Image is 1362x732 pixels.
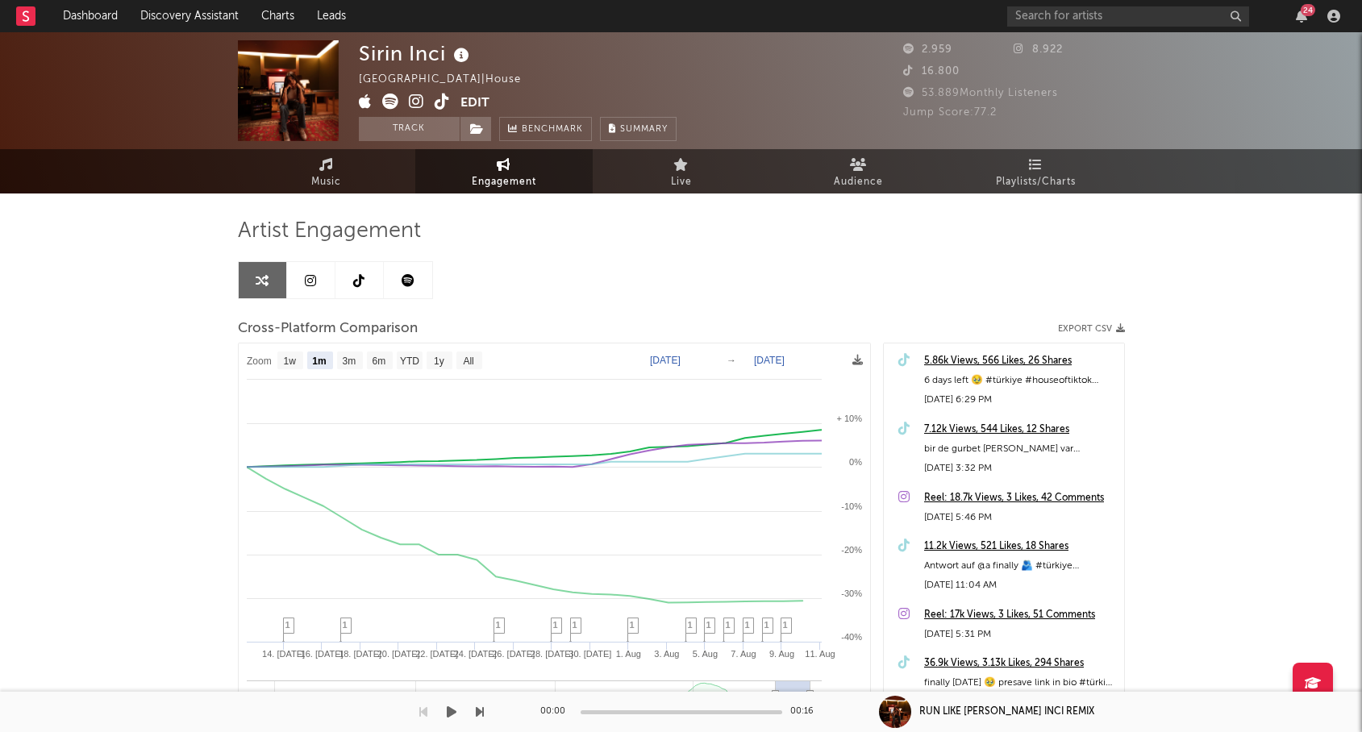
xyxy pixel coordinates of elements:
div: RUN LIKE [PERSON_NAME] INCI REMIX [919,705,1094,719]
span: Playlists/Charts [996,173,1076,192]
text: 16. [DATE] [300,649,343,659]
span: 1 [343,620,348,630]
span: 1 [783,620,788,630]
div: [DATE] 5:46 PM [924,508,1116,527]
div: [DATE] 5:31 PM [924,625,1116,644]
span: 8.922 [1014,44,1063,55]
button: Edit [460,94,489,114]
text: 22. [DATE] [415,649,458,659]
div: 24 [1301,4,1315,16]
div: bir de gurbet [PERSON_NAME] var hepsinden derin 🫖 #türkiye #houseoftiktok #house #afro #techno #e... [924,439,1116,459]
text: Zoom [247,356,272,367]
text: 24. [DATE] [453,649,496,659]
text: 1. Aug [615,649,640,659]
span: 1 [573,620,577,630]
a: Reel: 18.7k Views, 3 Likes, 42 Comments [924,489,1116,508]
div: Sirin Inci [359,40,473,67]
button: 24 [1296,10,1307,23]
text: 3m [342,356,356,367]
a: Reel: 17k Views, 3 Likes, 51 Comments [924,605,1116,625]
span: Music [311,173,341,192]
span: Jump Score: 77.2 [903,107,997,118]
button: Export CSV [1058,324,1125,334]
a: 36.9k Views, 3.13k Likes, 294 Shares [924,654,1116,673]
span: 2.959 [903,44,952,55]
span: 1 [688,620,693,630]
text: All [463,356,473,367]
button: Track [359,117,460,141]
span: 1 [745,620,750,630]
text: 3. Aug [654,649,679,659]
span: Audience [834,173,883,192]
span: 1 [496,620,501,630]
text: 0% [849,457,862,467]
div: [GEOGRAPHIC_DATA] | House [359,70,539,89]
span: Summary [620,125,668,134]
text: 28. [DATE] [530,649,573,659]
span: 1 [553,620,558,630]
span: 1 [764,620,769,630]
text: -10% [841,501,862,511]
div: 00:16 [790,702,823,722]
span: Live [671,173,692,192]
a: Playlists/Charts [948,149,1125,193]
text: 18. [DATE] [339,649,381,659]
text: 5. Aug [692,649,717,659]
text: 1w [283,356,296,367]
text: YTD [399,356,419,367]
div: [DATE] 3:32 PM [924,459,1116,478]
a: 5.86k Views, 566 Likes, 26 Shares [924,351,1116,371]
button: Summary [600,117,677,141]
text: [DATE] [754,355,785,366]
span: 1 [285,620,290,630]
text: 30. [DATE] [569,649,611,659]
div: 00:00 [540,702,573,722]
span: 1 [706,620,711,630]
a: Music [238,149,415,193]
text: 1y [434,356,444,367]
text: 7. Aug [731,649,756,659]
a: Benchmark [499,117,592,141]
text: -40% [841,632,862,642]
text: 9. Aug [768,649,793,659]
span: 1 [726,620,731,630]
text: [DATE] [650,355,681,366]
div: 6 days left 🥹 #türkiye #houseoftiktok #house #afro #techno #electronicmusic #travel #sun #kesfet ... [924,371,1116,390]
span: 16.800 [903,66,960,77]
a: 7.12k Views, 544 Likes, 12 Shares [924,420,1116,439]
text: 1m [312,356,326,367]
text: 11. Aug [805,649,835,659]
div: Antwort auf @a finally 🫂 #türkiye #houseoftiktok #house #afro #techno #electronicmusic #travel #s... [924,556,1116,576]
text: + 10% [836,414,862,423]
div: finally [DATE] 🥹 presave link in bio #türkiye #houseoftiktok #house #afro #techno #electronicmusi... [924,673,1116,692]
span: Engagement [472,173,536,192]
span: Benchmark [522,120,583,139]
a: Live [593,149,770,193]
text: 14. [DATE] [262,649,305,659]
a: Audience [770,149,948,193]
a: Engagement [415,149,593,193]
text: → [727,355,736,366]
input: Search for artists [1007,6,1249,27]
text: -20% [841,545,862,555]
text: 20. [DATE] [377,649,419,659]
div: [DATE] 11:04 AM [924,576,1116,595]
text: 6m [372,356,385,367]
div: [DATE] 6:29 PM [924,390,1116,410]
text: 26. [DATE] [492,649,535,659]
span: 1 [630,620,635,630]
text: -30% [841,589,862,598]
span: 53.889 Monthly Listeners [903,88,1058,98]
span: Artist Engagement [238,222,421,241]
span: Cross-Platform Comparison [238,319,418,339]
a: 11.2k Views, 521 Likes, 18 Shares [924,537,1116,556]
